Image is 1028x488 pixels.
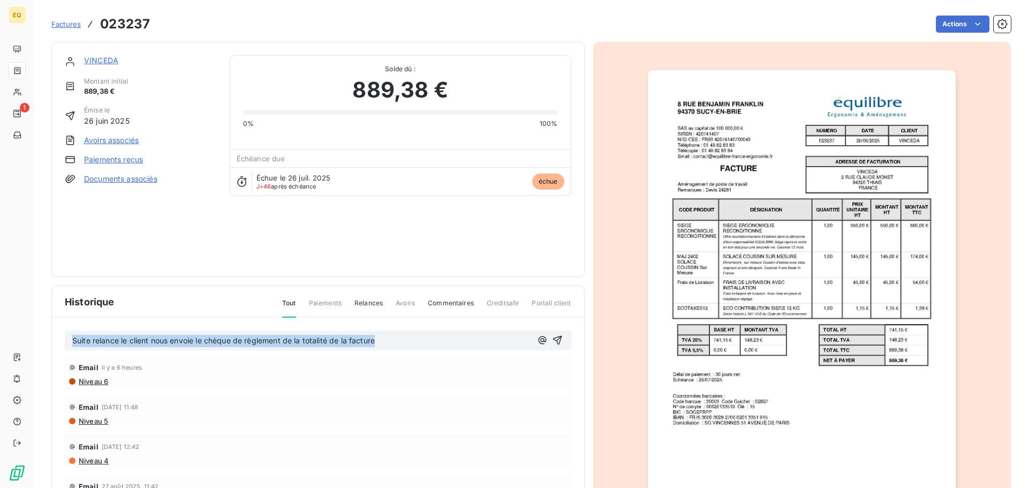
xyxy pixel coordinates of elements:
[487,298,519,317] span: Creditsafe
[102,364,142,371] span: il y a 6 heures
[354,298,383,317] span: Relances
[84,86,128,97] span: 889,38 €
[20,103,29,112] span: 1
[936,16,989,33] button: Actions
[72,336,375,345] span: Suite relance le client nous envoie le chèque de règlement de la totalité de la facture
[256,183,316,190] span: après échéance
[84,106,130,115] span: Émise le
[9,464,26,482] img: Logo LeanPay
[84,174,157,184] a: Documents associés
[540,119,558,129] span: 100%
[532,174,564,190] span: échue
[352,74,448,106] span: 889,38 €
[243,119,254,129] span: 0%
[309,298,342,317] span: Paiements
[78,417,108,425] span: Niveau 5
[84,115,130,126] span: 26 juin 2025
[282,298,296,318] span: Tout
[256,183,271,190] span: J+46
[84,56,118,65] a: VINCEDA
[51,20,81,28] span: Factures
[100,14,150,34] h3: 023237
[79,363,99,372] span: Email
[78,377,108,386] span: Niveau 6
[84,154,143,165] a: Paiements reçus
[78,456,109,465] span: Niveau 4
[79,403,99,411] span: Email
[532,298,571,317] span: Portail client
[256,174,330,182] span: Échue le 26 juil. 2025
[84,135,139,146] a: Avoirs associés
[992,452,1017,477] iframe: Intercom live chat
[65,295,115,309] span: Historique
[79,442,99,451] span: Email
[237,154,285,163] span: Échéance due
[396,298,415,317] span: Avoirs
[428,298,474,317] span: Commentaires
[84,77,128,86] span: Montant initial
[243,64,558,74] span: Solde dû :
[102,444,140,450] span: [DATE] 12:42
[51,19,81,29] a: Factures
[9,6,26,24] div: EQ
[102,404,139,410] span: [DATE] 11:48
